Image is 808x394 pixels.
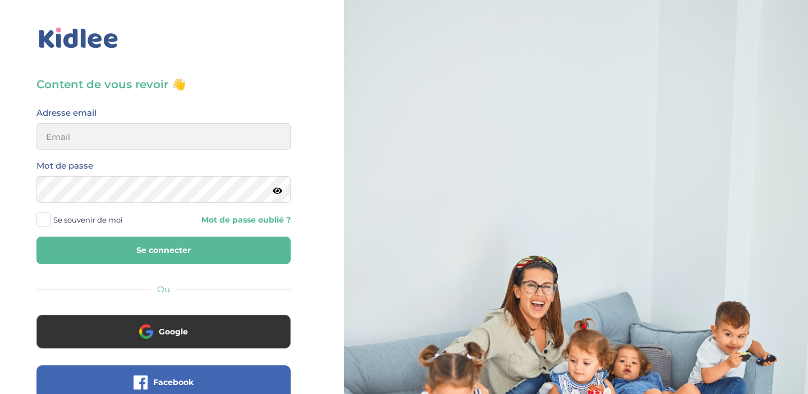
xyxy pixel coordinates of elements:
img: facebook.png [134,375,148,390]
span: Facebook [153,377,194,388]
span: Se souvenir de moi [53,212,123,227]
img: logo_kidlee_bleu [36,25,121,51]
a: Google [36,334,291,345]
label: Adresse email [36,106,97,120]
span: Ou [157,284,170,295]
button: Google [36,315,291,348]
h3: Content de vous revoir 👋 [36,76,291,92]
button: Se connecter [36,237,291,264]
label: Mot de passe [36,158,93,173]
img: google.png [139,324,153,338]
input: Email [36,123,291,150]
a: Mot de passe oublié ? [172,215,290,225]
span: Google [159,326,188,337]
